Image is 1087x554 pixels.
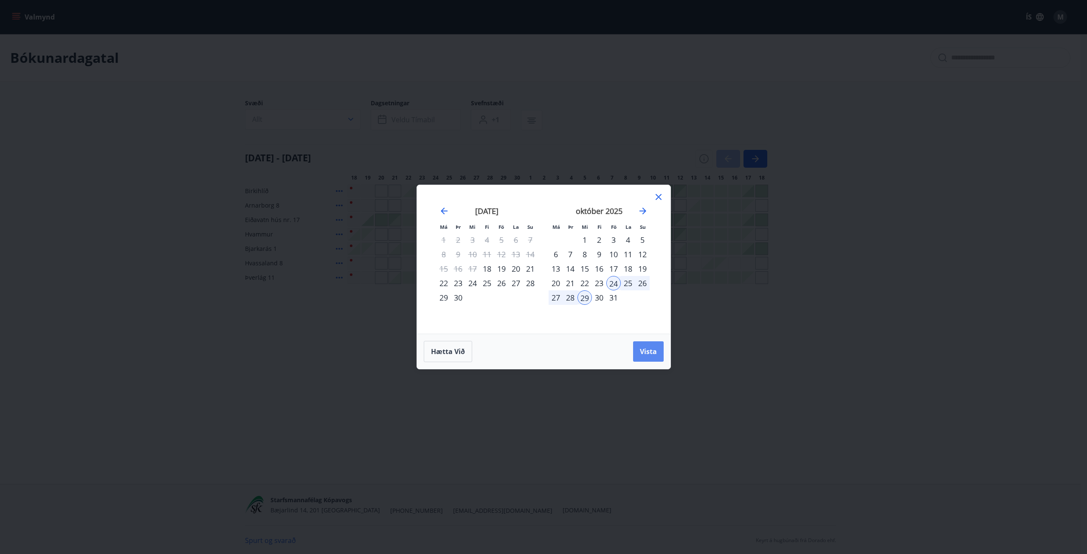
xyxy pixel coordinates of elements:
td: Not available. fimmtudagur, 11. september 2025 [480,247,494,262]
td: Choose þriðjudagur, 21. október 2025 as your check-in date. It’s available. [563,276,577,290]
td: Choose sunnudagur, 28. september 2025 as your check-in date. It’s available. [523,276,538,290]
td: Not available. mánudagur, 15. september 2025 [436,262,451,276]
div: 17 [606,262,621,276]
td: Choose mánudagur, 13. október 2025 as your check-in date. It’s available. [549,262,563,276]
div: 14 [563,262,577,276]
td: Choose fimmtudagur, 25. september 2025 as your check-in date. It’s available. [480,276,494,290]
td: Choose föstudagur, 10. október 2025 as your check-in date. It’s available. [606,247,621,262]
div: 30 [451,290,465,305]
div: 2 [592,233,606,247]
span: Hætta við [431,347,465,356]
div: 5 [635,233,650,247]
div: 22 [577,276,592,290]
td: Not available. mánudagur, 8. september 2025 [436,247,451,262]
div: 29 [577,290,592,305]
div: 24 [465,276,480,290]
small: Má [552,224,560,230]
strong: október 2025 [576,206,622,216]
td: Choose fimmtudagur, 16. október 2025 as your check-in date. It’s available. [592,262,606,276]
button: Hætta við [424,341,472,362]
div: 21 [523,262,538,276]
td: Choose föstudagur, 31. október 2025 as your check-in date. It’s available. [606,290,621,305]
div: Calendar [427,195,660,323]
td: Choose fimmtudagur, 18. september 2025 as your check-in date. It’s available. [480,262,494,276]
td: Not available. miðvikudagur, 17. september 2025 [465,262,480,276]
td: Choose laugardagur, 4. október 2025 as your check-in date. It’s available. [621,233,635,247]
td: Selected. sunnudagur, 26. október 2025 [635,276,650,290]
strong: [DATE] [475,206,498,216]
small: Mi [582,224,588,230]
div: 31 [606,290,621,305]
td: Not available. mánudagur, 1. september 2025 [436,233,451,247]
td: Choose miðvikudagur, 22. október 2025 as your check-in date. It’s available. [577,276,592,290]
button: Vista [633,341,664,362]
td: Choose laugardagur, 18. október 2025 as your check-in date. It’s available. [621,262,635,276]
small: Má [440,224,448,230]
td: Selected as start date. föstudagur, 24. október 2025 [606,276,621,290]
div: 15 [577,262,592,276]
div: 24 [606,276,621,290]
td: Choose föstudagur, 3. október 2025 as your check-in date. It’s available. [606,233,621,247]
div: 4 [621,233,635,247]
div: 29 [436,290,451,305]
td: Choose sunnudagur, 12. október 2025 as your check-in date. It’s available. [635,247,650,262]
td: Choose laugardagur, 27. september 2025 as your check-in date. It’s available. [509,276,523,290]
td: Not available. sunnudagur, 7. september 2025 [523,233,538,247]
small: La [513,224,519,230]
div: 25 [480,276,494,290]
small: Fö [611,224,617,230]
div: 8 [577,247,592,262]
div: 11 [621,247,635,262]
div: 1 [577,233,592,247]
div: 20 [549,276,563,290]
td: Choose fimmtudagur, 30. október 2025 as your check-in date. It’s available. [592,290,606,305]
div: 30 [592,290,606,305]
div: 19 [494,262,509,276]
div: 25 [621,276,635,290]
td: Choose þriðjudagur, 23. september 2025 as your check-in date. It’s available. [451,276,465,290]
td: Choose föstudagur, 26. september 2025 as your check-in date. It’s available. [494,276,509,290]
td: Choose sunnudagur, 19. október 2025 as your check-in date. It’s available. [635,262,650,276]
td: Choose föstudagur, 19. september 2025 as your check-in date. It’s available. [494,262,509,276]
div: 3 [606,233,621,247]
div: 7 [563,247,577,262]
td: Not available. þriðjudagur, 9. september 2025 [451,247,465,262]
td: Choose miðvikudagur, 8. október 2025 as your check-in date. It’s available. [577,247,592,262]
td: Choose mánudagur, 29. september 2025 as your check-in date. It’s available. [436,290,451,305]
td: Not available. miðvikudagur, 3. september 2025 [465,233,480,247]
div: 27 [549,290,563,305]
td: Not available. þriðjudagur, 2. september 2025 [451,233,465,247]
td: Choose miðvikudagur, 15. október 2025 as your check-in date. It’s available. [577,262,592,276]
td: Selected. þriðjudagur, 28. október 2025 [563,290,577,305]
div: 28 [523,276,538,290]
small: Su [527,224,533,230]
div: 21 [563,276,577,290]
div: 28 [563,290,577,305]
div: 26 [494,276,509,290]
td: Not available. föstudagur, 5. september 2025 [494,233,509,247]
div: 20 [509,262,523,276]
td: Choose laugardagur, 11. október 2025 as your check-in date. It’s available. [621,247,635,262]
div: 10 [606,247,621,262]
div: 23 [592,276,606,290]
td: Choose laugardagur, 20. september 2025 as your check-in date. It’s available. [509,262,523,276]
td: Not available. sunnudagur, 14. september 2025 [523,247,538,262]
small: Fi [485,224,489,230]
td: Choose miðvikudagur, 1. október 2025 as your check-in date. It’s available. [577,233,592,247]
small: Fö [498,224,504,230]
small: La [625,224,631,230]
td: Choose mánudagur, 20. október 2025 as your check-in date. It’s available. [549,276,563,290]
div: 27 [509,276,523,290]
div: 23 [451,276,465,290]
td: Not available. miðvikudagur, 10. september 2025 [465,247,480,262]
td: Not available. föstudagur, 12. september 2025 [494,247,509,262]
td: Choose mánudagur, 22. september 2025 as your check-in date. It’s available. [436,276,451,290]
div: 12 [635,247,650,262]
td: Choose fimmtudagur, 2. október 2025 as your check-in date. It’s available. [592,233,606,247]
div: Move forward to switch to the next month. [638,206,648,216]
small: Þr [456,224,461,230]
div: 22 [436,276,451,290]
td: Selected as end date. miðvikudagur, 29. október 2025 [577,290,592,305]
td: Selected. mánudagur, 27. október 2025 [549,290,563,305]
div: 6 [549,247,563,262]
